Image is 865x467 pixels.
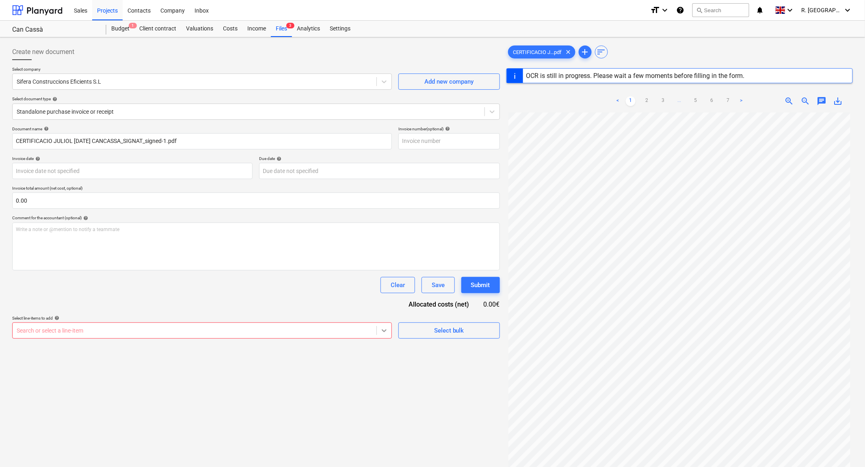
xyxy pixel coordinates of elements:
span: zoom_in [785,96,794,106]
span: 3 [286,23,294,28]
span: help [34,156,40,161]
span: CERTIFICACIO J...pdf [508,49,567,55]
a: Page 3 [658,96,668,106]
a: Page 7 [723,96,733,106]
button: Submit [461,277,500,293]
a: Previous page [613,96,623,106]
p: Invoice total amount (net cost, optional) [12,186,500,192]
a: Page 6 [707,96,717,106]
div: Invoice date [12,156,253,161]
p: Select company [12,67,392,74]
a: Client contract [134,21,181,37]
input: Invoice number [398,133,500,149]
div: Files [271,21,292,37]
div: Add new company [424,76,474,87]
div: Budget [106,21,134,37]
i: keyboard_arrow_down [660,5,670,15]
div: Select line-items to add [12,316,392,321]
button: Clear [381,277,415,293]
button: Select bulk [398,322,500,339]
div: 0.00€ [482,300,500,309]
div: Can Cassà [12,26,97,34]
i: format_size [650,5,660,15]
span: add [580,47,590,57]
input: Invoice total amount (net cost, optional) [12,192,500,209]
button: Save [422,277,455,293]
div: Allocated costs (net) [394,300,482,309]
a: Income [242,21,271,37]
button: Add new company [398,74,500,90]
span: help [53,316,59,320]
div: Select document type [12,96,500,102]
div: Comment for the accountant (optional) [12,215,500,221]
a: Next page [736,96,746,106]
div: Select bulk [434,325,464,336]
span: R. [GEOGRAPHIC_DATA] [802,7,842,13]
input: Invoice date not specified [12,163,253,179]
span: help [42,126,49,131]
div: Save [432,280,445,290]
a: Page 2 [642,96,652,106]
input: Document name [12,133,392,149]
span: help [275,156,281,161]
div: Due date [259,156,500,161]
a: Page 5 [691,96,701,106]
input: Due date not specified [259,163,500,179]
div: Clear [391,280,405,290]
div: OCR is still in progress. Please wait a few moments before filling in the form. [526,72,745,80]
span: zoom_out [801,96,811,106]
i: notifications [756,5,764,15]
a: Page 1 is your current page [626,96,636,106]
span: chat [817,96,827,106]
span: help [443,126,450,131]
div: Document name [12,126,392,132]
span: search [696,7,703,13]
div: CERTIFICACIO J...pdf [508,45,575,58]
a: ... [675,96,684,106]
span: Create new document [12,47,74,57]
span: save_alt [833,96,843,106]
a: Budget1 [106,21,134,37]
div: Invoice number (optional) [398,126,500,132]
a: Analytics [292,21,325,37]
i: keyboard_arrow_down [785,5,795,15]
a: Settings [325,21,355,37]
i: Knowledge base [676,5,684,15]
a: Files3 [271,21,292,37]
span: clear [564,47,573,57]
a: Valuations [181,21,218,37]
button: Search [692,3,749,17]
i: keyboard_arrow_down [843,5,853,15]
span: 1 [129,23,137,28]
div: Submit [471,280,490,290]
span: sort [597,47,606,57]
a: Costs [218,21,242,37]
span: help [51,97,57,102]
span: help [82,216,88,221]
